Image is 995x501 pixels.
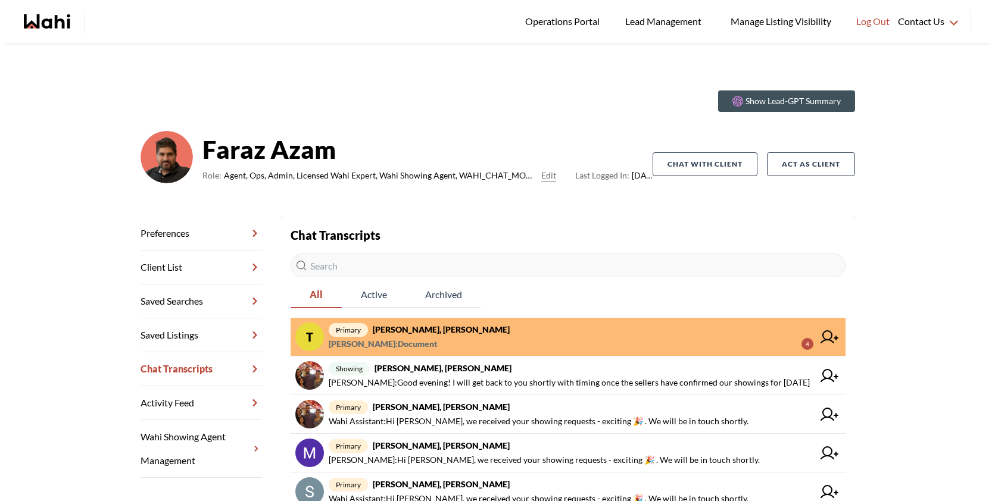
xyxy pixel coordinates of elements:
[767,152,855,176] button: Act as Client
[141,318,262,352] a: Saved Listings
[329,375,810,390] span: [PERSON_NAME] : Good evening! I will get back to you shortly with timing once the sellers have co...
[295,400,324,428] img: chat avatar
[801,338,813,350] div: 4
[141,386,262,420] a: Activity Feed
[575,168,652,183] span: [DATE]
[625,14,706,29] span: Lead Management
[291,282,342,307] span: All
[746,95,841,107] p: Show Lead-GPT Summary
[291,434,846,472] a: primary[PERSON_NAME], [PERSON_NAME][PERSON_NAME]:Hi [PERSON_NAME], we received your showing reque...
[224,168,537,183] span: Agent, Ops, Admin, Licensed Wahi Expert, Wahi Showing Agent, WAHI_CHAT_MODERATOR
[373,324,510,334] strong: [PERSON_NAME], [PERSON_NAME]
[541,168,556,183] button: Edit
[295,322,324,351] div: T
[856,14,890,29] span: Log Out
[141,352,262,386] a: Chat Transcripts
[329,323,368,337] span: primary
[718,90,855,112] button: Show Lead-GPT Summary
[295,439,324,467] img: chat avatar
[329,439,368,453] span: primary
[342,282,406,308] button: Active
[406,282,481,308] button: Archived
[727,14,835,29] span: Manage Listing Visibility
[24,14,70,29] a: Wahi homepage
[291,318,846,356] a: Tprimary[PERSON_NAME], [PERSON_NAME][PERSON_NAME]:Document4
[141,217,262,250] a: Preferences
[295,361,324,390] img: chat avatar
[375,363,511,373] strong: [PERSON_NAME], [PERSON_NAME]
[329,453,760,467] span: [PERSON_NAME] : Hi [PERSON_NAME], we received your showing requests - exciting 🎉 . We will be in ...
[329,337,438,351] span: [PERSON_NAME] : Document
[202,168,222,183] span: Role:
[329,414,748,428] span: Wahi Assistant : Hi [PERSON_NAME], we received your showing requests - exciting 🎉 . We will be in...
[329,400,368,414] span: primary
[406,282,481,307] span: Archived
[291,356,846,395] a: showing[PERSON_NAME], [PERSON_NAME][PERSON_NAME]:Good evening! I will get back to you shortly wit...
[202,131,653,167] strong: Faraz Azam
[141,131,193,183] img: d03c15c2156146a3.png
[329,362,370,375] span: showing
[291,253,846,277] input: Search
[373,440,510,450] strong: [PERSON_NAME], [PERSON_NAME]
[575,170,629,180] span: Last Logged In:
[291,228,380,242] strong: Chat Transcripts
[653,152,757,176] button: Chat with client
[342,282,406,307] span: Active
[141,420,262,478] a: Wahi Showing Agent Management
[141,250,262,284] a: Client List
[525,14,604,29] span: Operations Portal
[373,402,510,412] strong: [PERSON_NAME], [PERSON_NAME]
[373,479,510,489] strong: [PERSON_NAME], [PERSON_NAME]
[291,282,342,308] button: All
[141,284,262,318] a: Saved Searches
[329,478,368,491] span: primary
[291,395,846,434] a: primary[PERSON_NAME], [PERSON_NAME]Wahi Assistant:Hi [PERSON_NAME], we received your showing requ...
